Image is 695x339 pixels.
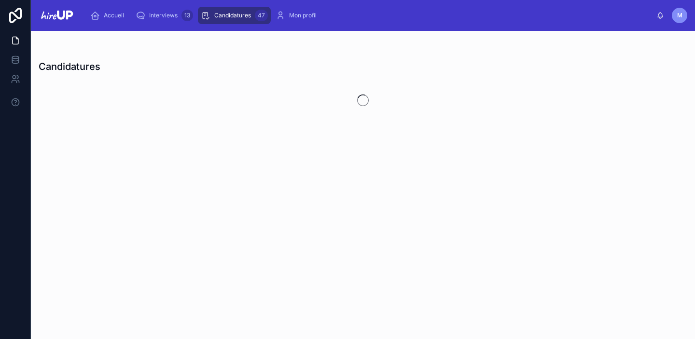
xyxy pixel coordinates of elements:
span: Mon profil [289,12,317,19]
div: scrollable content [83,5,656,26]
span: Accueil [104,12,124,19]
div: 13 [181,10,193,21]
a: Mon profil [273,7,323,24]
img: App logo [39,8,75,23]
span: M [677,12,682,19]
a: Candidatures47 [198,7,271,24]
h1: Candidatures [39,60,100,73]
a: Interviews13 [133,7,196,24]
div: 47 [255,10,268,21]
span: Candidatures [214,12,251,19]
span: Interviews [149,12,178,19]
a: Accueil [87,7,131,24]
